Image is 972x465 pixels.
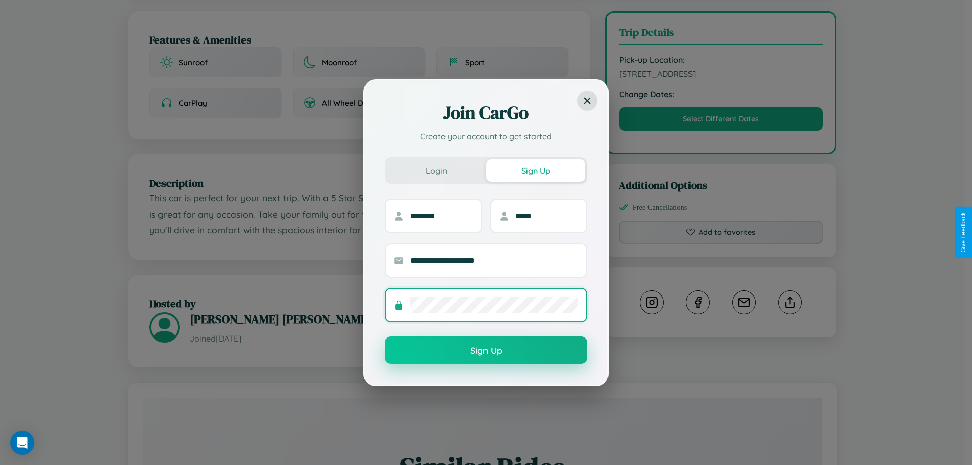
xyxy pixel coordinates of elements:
p: Create your account to get started [385,130,587,142]
button: Login [387,159,486,182]
button: Sign Up [385,336,587,364]
div: Open Intercom Messenger [10,431,34,455]
button: Sign Up [486,159,585,182]
div: Give Feedback [960,212,967,253]
h2: Join CarGo [385,101,587,125]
